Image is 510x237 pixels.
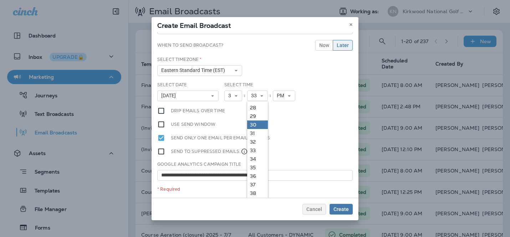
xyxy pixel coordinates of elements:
button: 33 [247,91,268,101]
button: Now [315,40,333,51]
label: Use send window [171,120,215,128]
a: 38 [247,189,268,197]
a: 32 [247,138,268,146]
button: 3 [224,91,242,101]
a: 31 [247,129,268,138]
a: 33 [247,146,268,155]
button: Cancel [302,204,326,215]
label: When to send broadcast? [157,42,223,48]
button: PM [273,91,295,101]
label: Select Time [224,82,254,88]
span: Create [333,207,349,212]
button: [DATE] [157,91,219,101]
span: 3 [228,93,234,99]
label: Select Timezone [157,57,202,62]
a: 36 [247,172,268,180]
a: 34 [247,155,268,163]
div: : [268,91,273,101]
button: Create [330,204,353,215]
label: Google Analytics Campaign Title [157,161,241,167]
div: * Required [157,186,353,192]
a: 28 [247,103,268,112]
button: Later [333,40,353,51]
label: Send only one email per email address [171,134,270,142]
a: 39 [247,197,268,206]
a: 37 [247,180,268,189]
label: Send to suppressed emails. [171,148,248,155]
div: : [242,91,247,101]
span: PM [277,93,287,99]
span: 33 [251,93,260,99]
label: Select Date [157,82,187,88]
a: 29 [247,112,268,120]
a: 30 [247,120,268,129]
div: Create Email Broadcast [152,17,358,32]
span: Later [337,43,349,48]
span: Cancel [306,207,322,212]
a: 35 [247,163,268,172]
button: Eastern Standard Time (EST) [157,65,242,76]
span: Now [319,43,329,48]
span: [DATE] [161,93,179,99]
span: Eastern Standard Time (EST) [161,67,228,73]
label: Drip emails over time [171,107,225,115]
